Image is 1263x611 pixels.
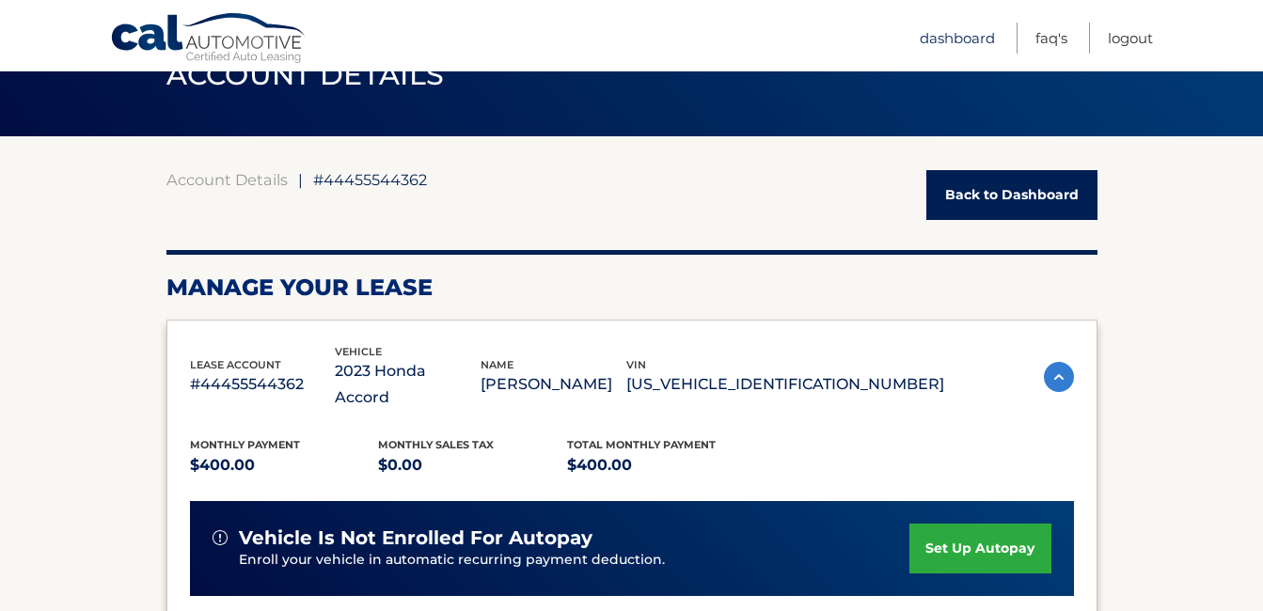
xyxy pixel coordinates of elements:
[481,371,626,398] p: [PERSON_NAME]
[239,526,592,550] span: vehicle is not enrolled for autopay
[909,524,1050,573] a: set up autopay
[298,170,303,189] span: |
[920,23,995,54] a: Dashboard
[110,12,308,67] a: Cal Automotive
[335,358,481,411] p: 2023 Honda Accord
[1108,23,1153,54] a: Logout
[567,438,716,451] span: Total Monthly Payment
[378,452,567,478] p: $0.00
[626,358,646,371] span: vin
[190,371,336,398] p: #44455544362
[313,170,427,189] span: #44455544362
[567,452,756,478] p: $400.00
[166,274,1097,302] h2: Manage Your Lease
[378,438,494,451] span: Monthly sales Tax
[1044,362,1074,392] img: accordion-active.svg
[481,358,513,371] span: name
[190,358,281,371] span: lease account
[166,57,445,92] span: ACCOUNT DETAILS
[926,170,1097,220] a: Back to Dashboard
[626,371,944,398] p: [US_VEHICLE_IDENTIFICATION_NUMBER]
[1035,23,1067,54] a: FAQ's
[190,452,379,478] p: $400.00
[335,345,382,358] span: vehicle
[213,530,228,545] img: alert-white.svg
[166,170,288,189] a: Account Details
[239,550,910,571] p: Enroll your vehicle in automatic recurring payment deduction.
[190,438,300,451] span: Monthly Payment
